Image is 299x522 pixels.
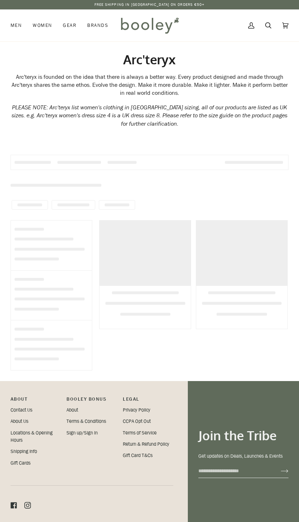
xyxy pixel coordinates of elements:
span: Men [11,22,22,29]
button: Join [269,465,288,477]
p: Booley Bonus [66,396,117,406]
a: Terms of Service [123,429,157,436]
span: Women [33,22,52,29]
a: Terms & Conditions [66,418,106,425]
div: Arc'teryx is founded on the idea that there is always a better way. Every product designed and ma... [11,73,288,97]
p: Pipeline_Footer Sub [123,396,173,406]
p: Get updates on Deals, Launches & Events [198,453,289,460]
a: Brands [82,9,114,41]
span: Gear [63,22,76,29]
a: Return & Refund Policy [123,441,169,448]
a: About [66,406,78,413]
a: Sign up/Sign in [66,429,98,436]
p: Free Shipping in [GEOGRAPHIC_DATA] on Orders €50+ [94,2,205,8]
a: Gift Card T&Cs [123,452,153,459]
a: Locations & Opening Hours [11,429,53,444]
a: Contact Us [11,406,32,413]
em: PLEASE NOTE: Arc'teryx list women's clothing in [GEOGRAPHIC_DATA] sizing, all of our products are... [12,104,287,127]
h1: Arc'teryx [11,52,288,67]
input: your-email@example.com [198,464,270,478]
a: About Us [11,418,28,425]
a: Shipping Info [11,448,37,455]
p: Pipeline_Footer Main [11,396,61,406]
a: Gift Cards [11,460,31,466]
a: Men [11,9,27,41]
a: Women [27,9,57,41]
a: Gear [57,9,82,41]
img: Booley [118,15,181,36]
span: Brands [87,22,108,29]
a: CCPA Opt Out [123,418,151,425]
h3: Join the Tribe [198,428,289,443]
a: Privacy Policy [123,406,150,413]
